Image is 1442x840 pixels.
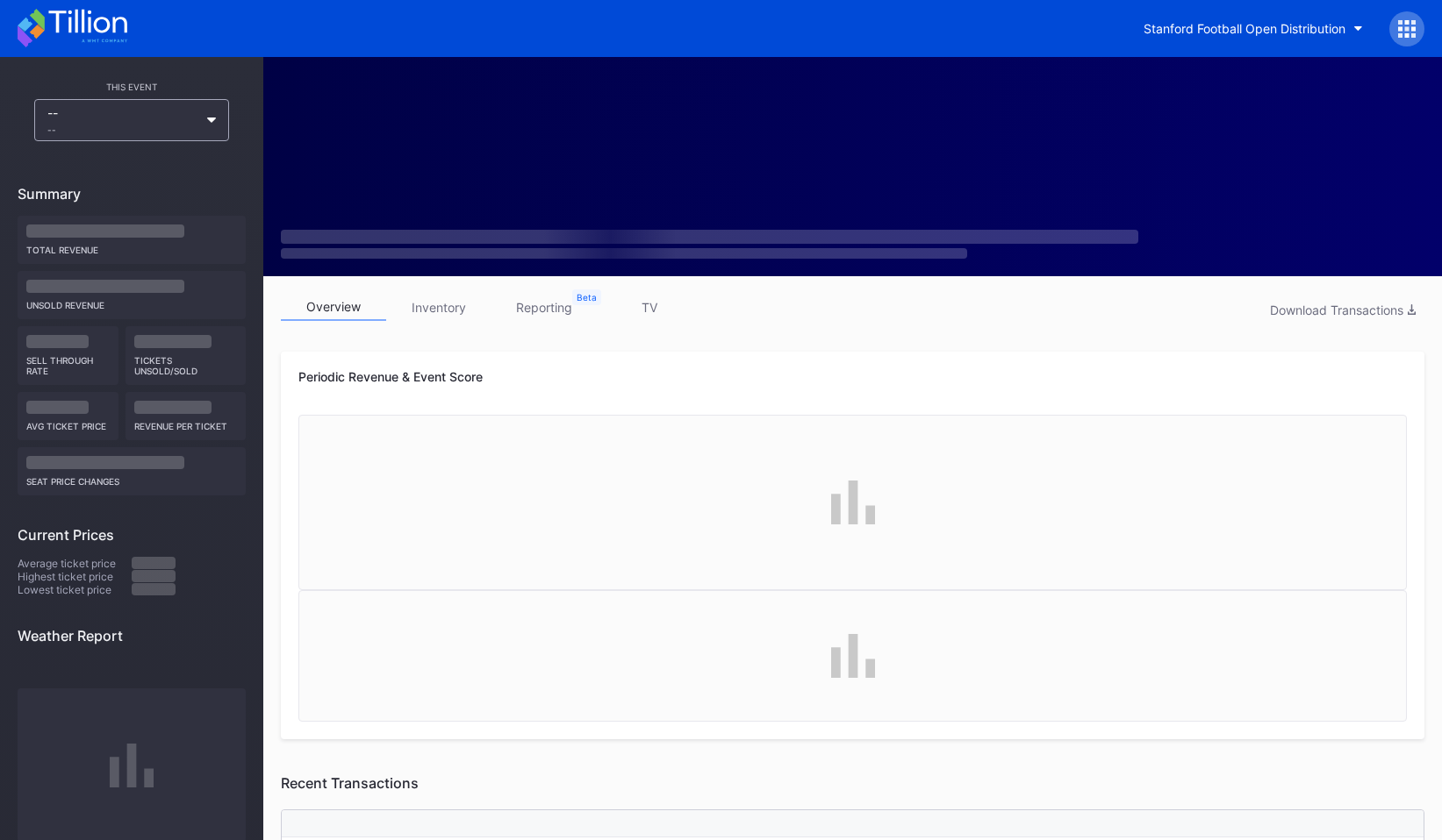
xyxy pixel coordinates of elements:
div: Revenue per ticket [134,414,238,431]
div: Current Prices [18,526,246,544]
div: Lowest ticket price [18,583,132,596]
div: Unsold Revenue [26,293,237,310]
div: Stanford Football Open Distribution [1144,21,1345,36]
div: Recent Transactions [281,774,1424,792]
div: Summary [18,185,246,203]
div: This Event [18,82,246,92]
button: Download Transactions [1261,298,1424,322]
a: overview [281,294,386,321]
button: Stanford Football Open Distribution [1130,12,1376,45]
a: reporting [491,294,597,321]
div: Average ticket price [18,557,132,570]
div: Download Transactions [1270,303,1416,317]
div: Avg ticket price [26,414,110,431]
div: Sell Through Rate [26,348,110,376]
div: Highest ticket price [18,570,132,583]
div: Periodic Revenue & Event Score [298,369,1407,384]
a: inventory [386,294,491,321]
div: Tickets Unsold/Sold [134,348,238,376]
div: Total Revenue [26,238,237,255]
div: -- [47,125,198,135]
div: Weather Report [18,627,246,644]
div: -- [47,105,198,135]
a: TV [597,294,702,321]
div: seat price changes [26,469,237,487]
